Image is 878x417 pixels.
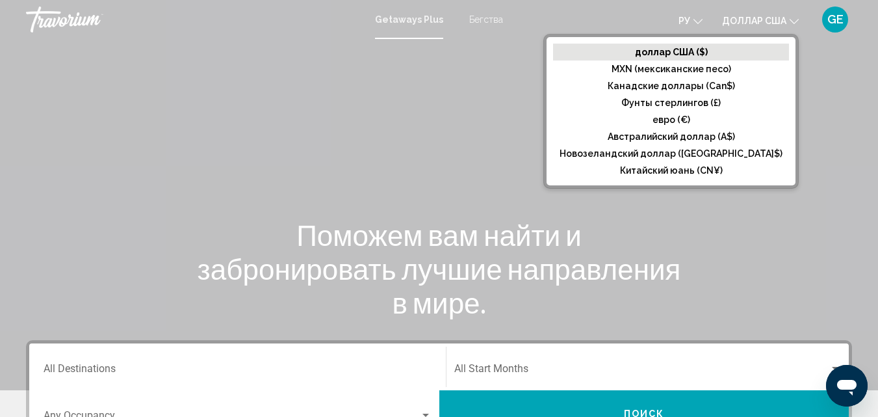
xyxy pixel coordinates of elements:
[553,44,789,61] button: доллар США ($)
[560,148,782,159] font: Новозеландский доллар ([GEOGRAPHIC_DATA]$)
[827,12,844,26] font: GE
[608,81,735,91] font: Канадские доллары (Can$)
[553,145,789,162] button: Новозеландский доллар ([GEOGRAPHIC_DATA]$)
[722,11,799,30] button: Изменить валюту
[621,98,721,108] font: Фунты стерлингов (£)
[678,11,703,30] button: Изменить язык
[553,128,789,145] button: Австралийский доллар (A$)
[818,6,852,33] button: Меню пользователя
[469,14,503,25] a: Бегства
[553,77,789,94] button: Канадские доллары (Can$)
[375,14,443,25] a: Getaways Plus
[553,162,789,179] button: Китайский юань (CN¥)
[608,131,735,142] font: Австралийский доллар (A$)
[635,47,708,57] font: доллар США ($)
[196,218,683,319] h1: Поможем вам найти и забронировать лучшие направления в мире.
[553,61,789,77] button: MXN (мексиканские песо)
[722,16,786,26] font: доллар США
[652,114,690,125] font: евро (€)
[678,16,690,26] font: ру
[26,7,362,33] a: Травориум
[553,94,789,111] button: Фунты стерлингов (£)
[553,111,789,128] button: евро (€)
[612,64,731,74] font: MXN (мексиканские песо)
[620,165,723,176] font: Китайский юань (CN¥)
[826,365,868,407] iframe: Кнопка запуска окна обмена сообщениями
